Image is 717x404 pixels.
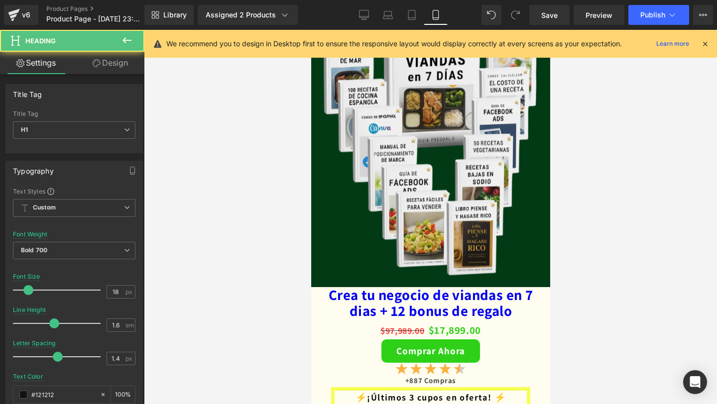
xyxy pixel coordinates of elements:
div: Open Intercom Messenger [683,370,707,394]
button: Comprar Ahora [70,309,169,333]
div: Typography [13,161,54,175]
button: Redo [505,5,525,25]
a: Tablet [400,5,424,25]
a: Design [74,52,146,74]
b: H1 [21,126,28,133]
span: Heading [25,37,56,45]
span: px [125,289,134,295]
span: Library [163,10,187,19]
a: Preview [574,5,624,25]
span: Publish [640,11,665,19]
div: Font Size [13,273,40,280]
div: % [111,386,135,404]
p: +887 Compras [12,344,227,357]
div: Letter Spacing [13,340,56,347]
div: Text Color [13,373,43,380]
a: Crea tu negocio de viandas en 7 dias + 12 bonus de regalo [12,257,227,289]
button: More [693,5,713,25]
a: Laptop [376,5,400,25]
h1: ⚡​¡Últimos 3 cupos en oferta! ⚡​ [23,361,216,375]
div: Font Weight [13,231,47,238]
a: v6 [4,5,38,25]
input: Color [31,389,95,400]
a: Learn more [652,38,693,50]
span: em [125,322,134,328]
span: Product Page - [DATE] 23:55:21 [46,15,142,23]
div: Title Tag [13,110,135,117]
span: $17,899.00 [118,291,170,310]
a: Product Pages [46,5,161,13]
a: New Library [144,5,194,25]
span: Preview [586,10,612,20]
span: px [125,355,134,362]
a: Desktop [352,5,376,25]
div: v6 [20,8,32,21]
div: Title Tag [13,85,42,99]
div: Line Height [13,306,46,313]
b: Bold 700 [21,246,47,254]
a: Mobile [424,5,448,25]
span: $97,989.00 [69,295,113,306]
div: Text Styles [13,187,135,195]
button: Publish [628,5,689,25]
p: We recommend you to design in Desktop first to ensure the responsive layout would display correct... [166,38,622,49]
b: Custom [33,203,56,212]
div: Assigned 2 Products [206,10,290,20]
button: Undo [481,5,501,25]
span: Save [541,10,558,20]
